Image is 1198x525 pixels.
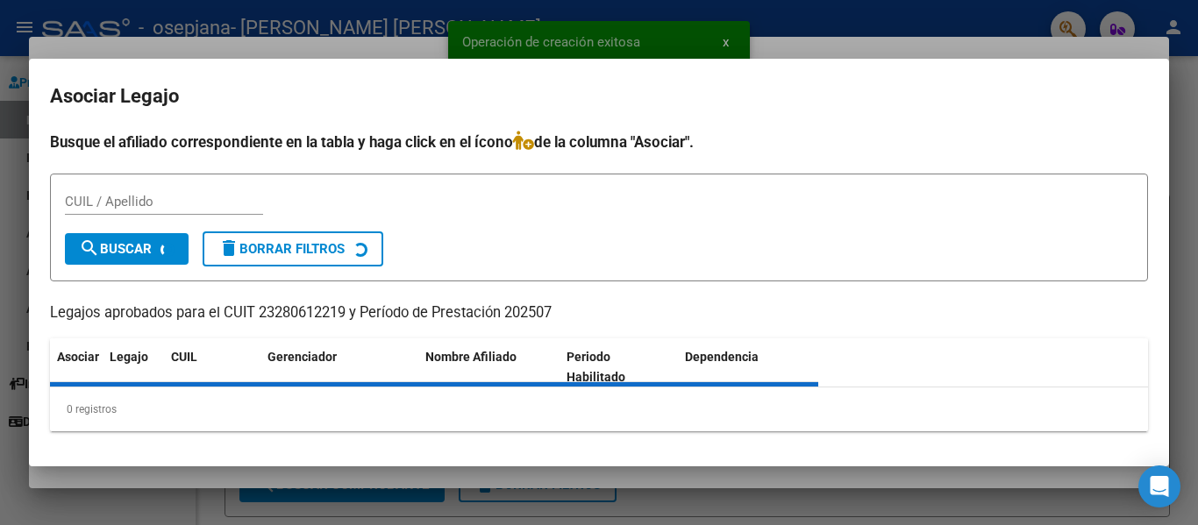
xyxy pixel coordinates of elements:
mat-icon: search [79,238,100,259]
span: Legajo [110,350,148,364]
datatable-header-cell: Dependencia [678,338,819,396]
span: Periodo Habilitado [567,350,625,384]
h2: Asociar Legajo [50,80,1148,113]
div: 0 registros [50,387,1148,431]
h4: Busque el afiliado correspondiente en la tabla y haga click en el ícono de la columna "Asociar". [50,131,1148,153]
span: Nombre Afiliado [425,350,517,364]
p: Legajos aprobados para el CUIT 23280612219 y Período de Prestación 202507 [50,302,1148,324]
span: CUIL [171,350,197,364]
button: Borrar Filtros [203,231,383,266]
span: Asociar [57,350,99,364]
span: Dependencia [685,350,759,364]
span: Borrar Filtros [218,241,345,257]
span: Gerenciador [267,350,337,364]
datatable-header-cell: Gerenciador [260,338,418,396]
button: Buscar [65,233,189,265]
datatable-header-cell: CUIL [164,338,260,396]
span: Buscar [79,241,152,257]
datatable-header-cell: Nombre Afiliado [418,338,560,396]
datatable-header-cell: Legajo [103,338,164,396]
datatable-header-cell: Periodo Habilitado [560,338,678,396]
mat-icon: delete [218,238,239,259]
div: Open Intercom Messenger [1138,465,1180,507]
datatable-header-cell: Asociar [50,338,103,396]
